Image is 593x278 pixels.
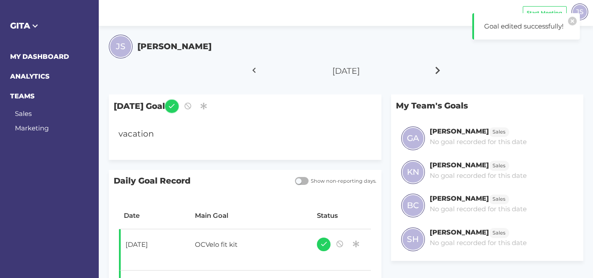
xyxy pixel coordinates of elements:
a: Sales [489,127,509,135]
span: GA [407,132,419,144]
span: Show non-reporting days. [309,177,377,185]
td: [DATE] [119,229,190,271]
span: [DATE] [332,66,360,76]
a: Sales [489,228,509,236]
span: Start Meeting [527,9,562,17]
a: Marketing [15,124,49,132]
span: Daily Goal Record [109,170,290,192]
div: Date [124,211,185,221]
a: ANALYTICS [10,72,50,80]
p: No goal recorded for this date [430,238,527,248]
a: Sales [15,109,32,118]
span: Sales [492,195,505,203]
div: Main Goal [195,211,307,221]
span: Sales [492,128,505,136]
h6: TEAMS [10,91,89,101]
p: No goal recorded for this date [430,137,527,147]
div: OCVelo fit kit [190,235,302,257]
h6: [PERSON_NAME] [430,194,489,202]
p: My Team's Goals [391,94,583,117]
span: [DATE] Goal [109,94,381,118]
span: JS [116,40,126,53]
h6: [PERSON_NAME] [430,161,489,169]
a: MY DASHBOARD [10,52,69,61]
span: KN [407,166,419,178]
h5: [PERSON_NAME] [137,40,212,53]
span: Sales [492,229,505,237]
button: Start Meeting [523,6,567,20]
span: SH [407,233,419,246]
div: Status [317,211,366,221]
a: Sales [489,161,509,169]
h5: GITA [10,20,89,32]
p: No goal recorded for this date [430,171,527,181]
span: JS [576,7,583,17]
p: No goal recorded for this date [430,204,527,214]
div: vacation [114,123,355,145]
span: BC [407,199,419,212]
h6: [PERSON_NAME] [430,127,489,135]
span: Sales [492,162,505,170]
h6: [PERSON_NAME] [430,228,489,236]
div: JS [571,4,588,20]
a: Sales [489,194,509,202]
